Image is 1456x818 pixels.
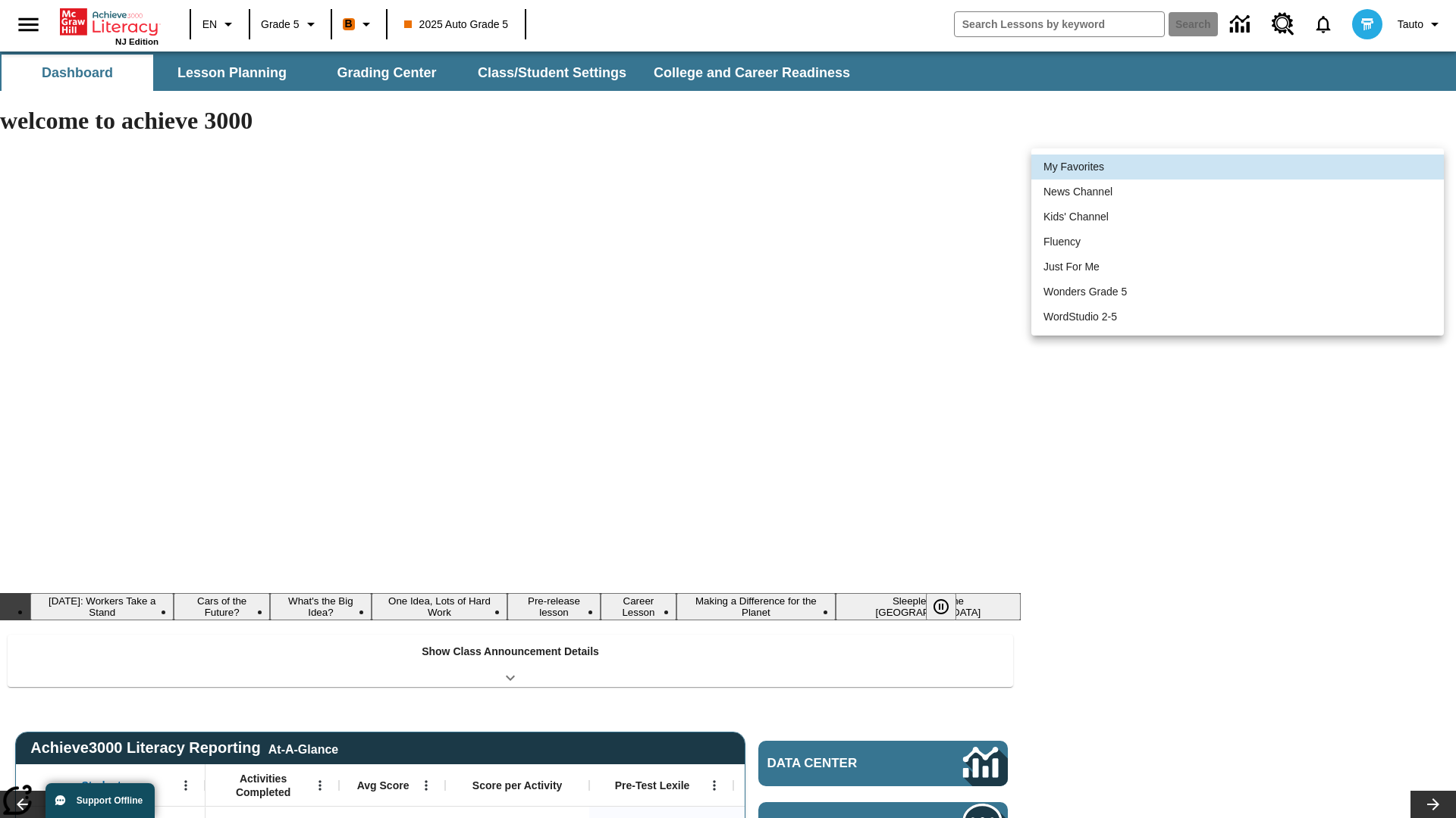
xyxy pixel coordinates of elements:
[1031,254,1444,279] li: Just For Me
[1031,304,1444,329] li: WordStudio 2-5
[1031,279,1444,304] li: Wonders Grade 5
[1031,229,1444,254] li: Fluency
[1031,180,1444,204] li: News Channel
[1031,155,1444,180] li: My Favorites
[1031,204,1444,229] li: Kids' Channel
